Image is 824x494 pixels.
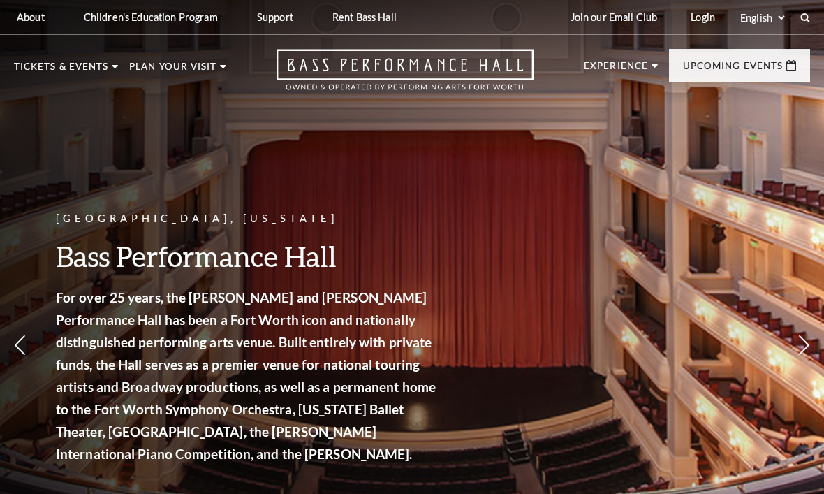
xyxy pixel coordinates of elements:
h3: Bass Performance Hall [56,238,440,274]
p: Experience [584,61,648,78]
strong: For over 25 years, the [PERSON_NAME] and [PERSON_NAME] Performance Hall has been a Fort Worth ico... [56,289,436,462]
p: [GEOGRAPHIC_DATA], [US_STATE] [56,210,440,228]
p: About [17,11,45,23]
p: Upcoming Events [683,61,783,78]
select: Select: [737,11,787,24]
p: Children's Education Program [84,11,218,23]
p: Plan Your Visit [129,62,216,79]
p: Support [257,11,293,23]
p: Tickets & Events [14,62,108,79]
p: Rent Bass Hall [332,11,397,23]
